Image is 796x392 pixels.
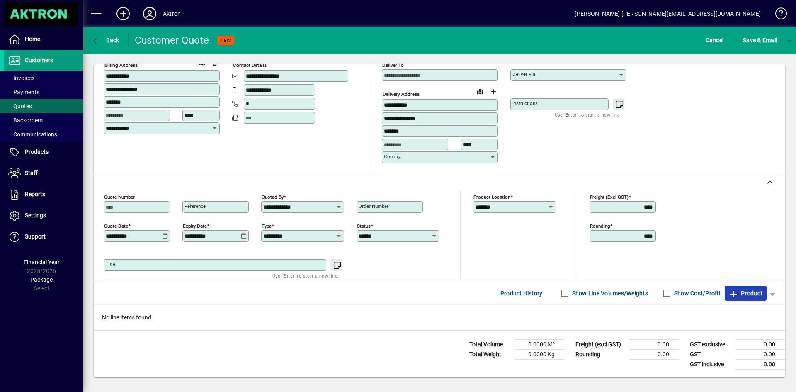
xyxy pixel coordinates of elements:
mat-label: Quote date [104,223,128,229]
span: Staff [25,170,38,176]
span: Quotes [8,103,32,110]
mat-label: Deliver To [382,62,404,68]
div: No line items found [94,305,785,330]
td: 0.00 [735,339,785,349]
span: Product History [500,287,543,300]
a: Settings [4,205,83,226]
mat-label: Product location [473,194,510,200]
span: Backorders [8,117,43,124]
span: Home [25,36,40,42]
span: Communications [8,131,57,138]
mat-label: Reference [184,203,206,209]
span: ave & Email [743,34,777,47]
a: Products [4,142,83,163]
td: GST inclusive [686,359,735,370]
span: Support [25,233,46,240]
mat-label: Title [106,261,115,267]
mat-label: Quoted by [262,194,284,200]
td: Freight (excl GST) [571,339,629,349]
mat-label: Quote number [104,194,135,200]
button: Back [90,33,121,48]
td: 0.0000 Kg [515,349,565,359]
span: Customers [25,57,53,63]
mat-label: Deliver via [512,71,535,77]
mat-label: Freight (excl GST) [590,194,629,200]
mat-hint: Use 'Enter' to start a new line [555,110,620,119]
span: Payments [8,89,39,95]
label: Show Line Volumes/Weights [570,289,648,297]
span: Package [30,276,53,283]
a: Staff [4,163,83,184]
button: Choose address [487,85,500,98]
label: Show Cost/Profit [672,289,721,297]
a: Quotes [4,99,83,113]
td: 0.00 [735,359,785,370]
td: GST exclusive [686,339,735,349]
button: Cancel [704,33,726,48]
a: Home [4,29,83,50]
a: Payments [4,85,83,99]
mat-label: Rounding [590,223,610,229]
span: Products [25,149,49,155]
mat-hint: Use 'Enter' to start a new line [272,271,337,280]
div: [PERSON_NAME] [PERSON_NAME][EMAIL_ADDRESS][DOMAIN_NAME] [575,7,761,20]
span: Invoices [8,75,34,81]
span: Settings [25,212,46,219]
mat-label: Type [262,223,272,229]
button: Copy to Delivery address [209,56,222,69]
button: Save & Email [739,33,781,48]
button: Add [110,6,136,21]
a: Communications [4,127,83,141]
span: S [743,37,746,44]
mat-label: Expiry date [183,223,207,229]
span: Reports [25,191,45,197]
a: View on map [473,85,487,98]
a: Invoices [4,71,83,85]
td: Total Volume [465,339,515,349]
span: Product [729,287,762,300]
a: Backorders [4,113,83,127]
mat-label: Order number [359,203,388,209]
td: 0.00 [735,349,785,359]
button: Product History [497,286,546,301]
button: Product [725,286,767,301]
td: Total Weight [465,349,515,359]
a: View on map [195,56,209,69]
div: Aktron [163,7,181,20]
div: Customer Quote [135,34,209,47]
mat-label: Country [384,153,400,159]
td: 0.0000 M³ [515,339,565,349]
a: Reports [4,184,83,205]
button: Profile [136,6,163,21]
app-page-header-button: Back [83,33,129,48]
span: Cancel [706,34,724,47]
a: Support [4,226,83,247]
td: Rounding [571,349,629,359]
mat-label: Status [357,223,371,229]
td: 0.00 [629,339,679,349]
td: GST [686,349,735,359]
a: Knowledge Base [769,2,786,29]
span: Back [92,37,119,44]
span: Financial Year [24,259,60,265]
mat-label: Instructions [512,100,538,106]
td: 0.00 [629,349,679,359]
span: NEW [221,38,231,43]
